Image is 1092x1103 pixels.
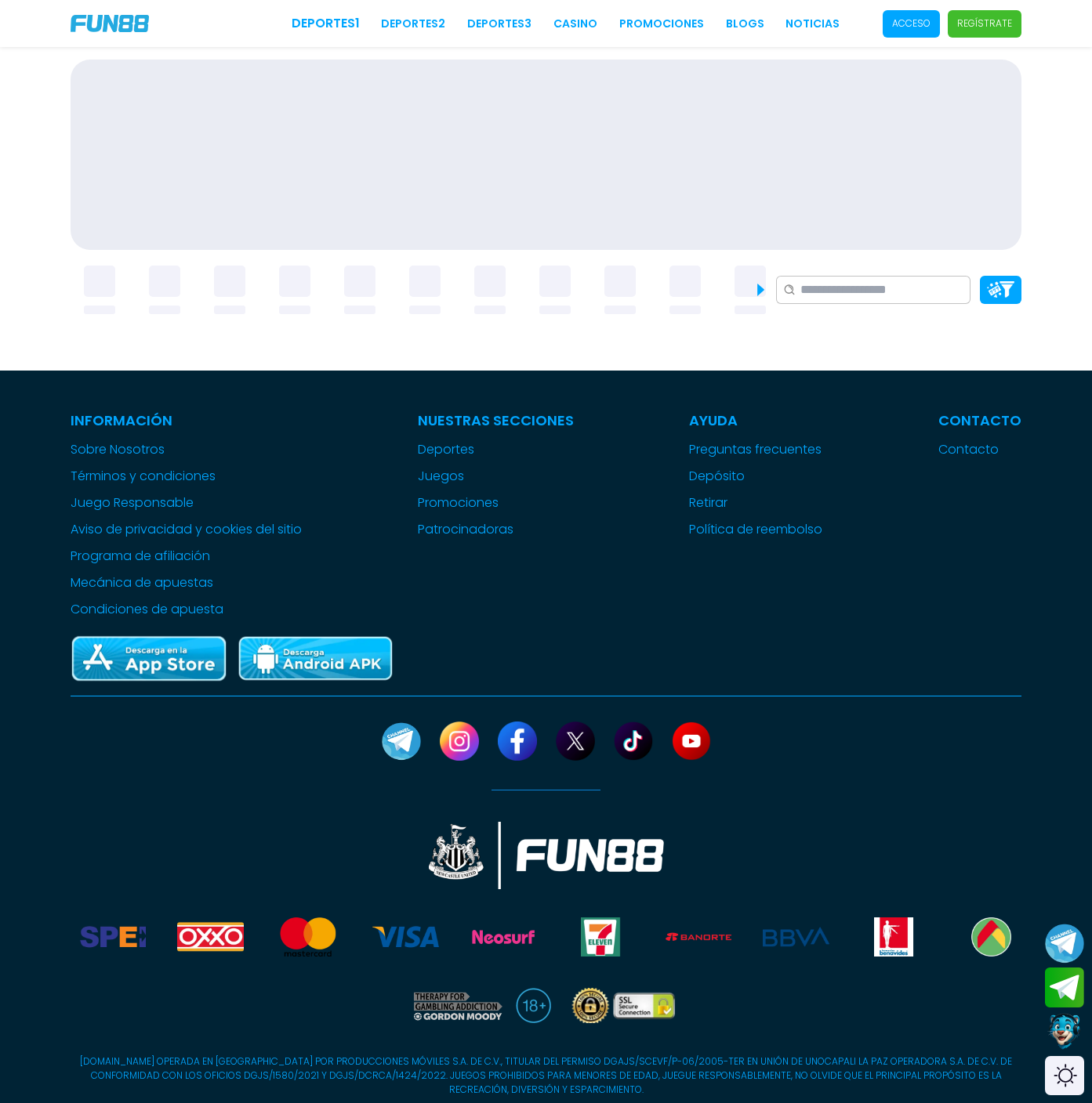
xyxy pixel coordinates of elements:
[71,635,227,684] img: App Store
[1045,1011,1084,1052] button: Contact customer service
[71,600,302,619] a: Condiciones de apuesta
[71,520,302,539] a: Aviso de privacidad y cookies del sitio
[785,16,840,32] a: NOTICIAS
[177,917,243,957] img: Oxxo
[71,15,149,32] img: Company Logo
[71,440,302,459] a: Sobre Nosotros
[381,16,445,32] a: Deportes2
[938,440,1021,459] a: Contacto
[568,917,633,957] img: Seven Eleven
[763,917,829,957] img: BBVA
[418,440,574,459] a: Deportes
[892,16,931,31] p: Acceso
[411,988,502,1023] img: therapy for gaming addiction gordon moody
[429,822,664,889] img: New Castle
[80,917,146,957] img: Spei
[957,16,1012,31] p: Regístrate
[689,520,822,539] a: Política de reembolso
[938,410,1021,431] p: Contacto
[689,467,822,486] a: Depósito
[619,16,704,32] a: Promociones
[71,494,302,512] a: Juego Responsable
[418,410,574,431] p: Nuestras Secciones
[71,573,302,592] a: Mecánica de apuestas
[689,440,822,459] a: Preguntas frecuentes
[71,467,302,486] a: Términos y condiciones
[292,14,360,33] a: Deportes1
[411,988,502,1023] a: Read more about Gambling Therapy
[470,917,536,957] img: Neosurf
[958,917,1024,957] img: Bodegaaurrera
[418,494,574,512] a: Promociones
[275,917,341,957] img: Mastercard
[726,16,764,32] a: BLOGS
[372,917,438,957] img: Visa
[71,410,302,431] p: Información
[1045,1056,1084,1095] div: Switch theme
[418,467,464,486] button: Juegos
[71,547,302,566] a: Programa de afiliación
[516,988,551,1023] img: 18 plus
[689,494,822,512] a: Retirar
[1045,967,1084,1008] button: Join telegram
[567,988,681,1023] img: SSL
[467,16,531,32] a: Deportes3
[689,410,822,431] p: Ayuda
[666,917,731,957] img: Banorte
[861,917,927,957] img: Benavides
[71,1054,1021,1097] p: [DOMAIN_NAME] OPERADA EN [GEOGRAPHIC_DATA] POR PRODUCCIONES MÓVILES S.A. DE C.V., TITULAR DEL PER...
[1045,923,1084,964] button: Join telegram channel
[987,281,1014,298] img: Platform Filter
[237,635,394,684] img: Play Store
[553,16,597,32] a: CASINO
[418,520,574,539] a: Patrocinadoras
